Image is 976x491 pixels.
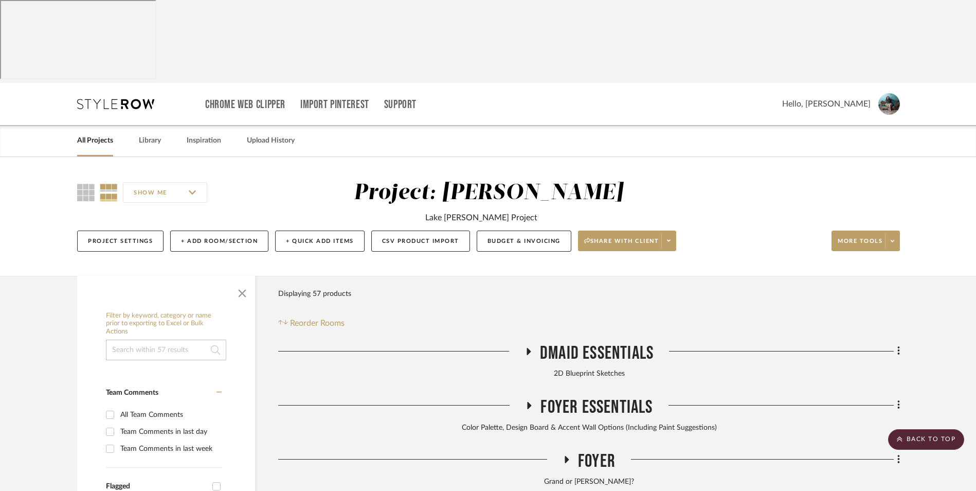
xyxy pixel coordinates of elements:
span: Team Comments [106,389,158,396]
button: + Quick Add Items [275,231,365,252]
a: Import Pinterest [300,100,369,109]
span: DMAID Essentials [540,342,654,364]
div: Lake [PERSON_NAME] Project [425,212,537,224]
input: Search within 57 results [106,340,226,360]
button: Close [232,281,252,302]
a: All Projects [77,134,113,148]
div: Project: [PERSON_NAME] [354,182,623,204]
span: Reorder Rooms [290,317,345,329]
img: avatar [878,93,900,115]
span: Foyer [578,450,616,472]
a: Support [384,100,417,109]
a: Inspiration [187,134,221,148]
div: Team Comments in last week [120,441,219,457]
div: 2D Blueprint Sketches [278,369,900,380]
div: Color Palette, Design Board & Accent Wall Options (Including Paint Suggestions) [278,423,900,434]
button: More tools [832,231,900,251]
div: Team Comments in last day [120,424,219,440]
button: Share with client [578,231,677,251]
button: Reorder Rooms [278,317,345,329]
h6: Filter by keyword, category or name prior to exporting to Excel or Bulk Actions [106,312,226,336]
a: Library [139,134,161,148]
span: More tools [838,237,882,253]
span: Share with client [584,237,659,253]
div: Flagged [106,482,207,491]
a: Chrome Web Clipper [205,100,285,109]
scroll-to-top-button: BACK TO TOP [888,429,964,450]
span: Foyer Essentials [540,396,653,418]
button: Project Settings [77,231,164,252]
button: CSV Product Import [371,231,470,252]
button: + Add Room/Section [170,231,268,252]
span: Hello, [PERSON_NAME] [782,98,871,110]
div: Displaying 57 products [278,284,351,304]
div: Grand or [PERSON_NAME]? [278,477,900,488]
button: Budget & Invoicing [477,231,571,252]
div: All Team Comments [120,407,219,423]
a: Upload History [247,134,295,148]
